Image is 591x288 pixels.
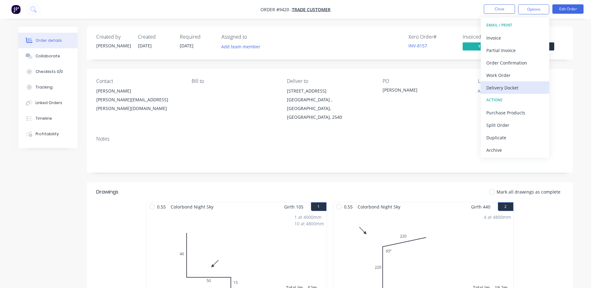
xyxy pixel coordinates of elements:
div: Order details [36,38,62,43]
div: Deliver to [287,78,372,84]
div: Invoiced [463,34,509,40]
div: Assigned to [222,34,284,40]
div: [PERSON_NAME][EMAIL_ADDRESS][PERSON_NAME][DOMAIN_NAME] [96,95,182,113]
div: Tracking [36,84,53,90]
span: Girth 105 [284,202,303,211]
div: [GEOGRAPHIC_DATA] , [GEOGRAPHIC_DATA], [GEOGRAPHIC_DATA], 2540 [287,95,372,122]
button: Add labels [474,87,503,95]
div: Work Order [486,71,544,80]
button: 1 [311,202,326,211]
span: Order #9420 - [260,7,292,12]
a: Trade Customer [292,7,331,12]
div: [PERSON_NAME][PERSON_NAME][EMAIL_ADDRESS][PERSON_NAME][DOMAIN_NAME] [96,87,182,113]
button: Linked Orders [18,95,78,111]
span: Mark all drawings as complete [497,189,560,195]
button: 2 [498,202,513,211]
button: Add team member [222,42,264,51]
div: Linked Orders [36,100,62,106]
div: Duplicate [486,133,544,142]
div: [PERSON_NAME] [96,87,182,95]
button: Tracking [18,79,78,95]
a: INV-8157 [408,43,427,49]
div: Contact [96,78,182,84]
div: Delivery Docket [486,83,544,92]
span: [DATE] [180,43,193,49]
div: Created [138,34,172,40]
div: Partial Invoice [486,46,544,55]
div: [STREET_ADDRESS] [287,87,372,95]
div: Checklists 0/0 [36,69,63,74]
div: Notes [96,136,564,142]
span: Colorbond Night Sky [355,202,403,211]
div: 1 at 4000mm [294,214,324,220]
span: Colorbond Night Sky [168,202,216,211]
button: Order details [18,33,78,48]
span: Girth 440 [471,202,490,211]
div: Bill to [192,78,277,84]
div: EMAIL / PRINT [486,21,544,29]
div: Collaborate [36,53,60,59]
button: Edit Order [552,4,584,14]
button: Options [518,4,549,14]
div: Required [180,34,214,40]
div: Timeline [36,116,52,121]
span: 0.55 [341,202,355,211]
div: [STREET_ADDRESS][GEOGRAPHIC_DATA] , [GEOGRAPHIC_DATA], [GEOGRAPHIC_DATA], 2540 [287,87,372,122]
div: Drawings [96,188,118,196]
div: Profitability [36,131,59,137]
button: Timeline [18,111,78,126]
div: Xero Order # [408,34,455,40]
div: 10 at 4800mm [294,220,324,227]
button: Collaborate [18,48,78,64]
button: Close [484,4,515,14]
div: 4 at 4800mm [484,214,511,220]
div: [PERSON_NAME] [383,87,460,95]
span: 0.55 [155,202,168,211]
img: Factory [11,5,21,14]
div: Archive [486,146,544,155]
span: Yes [463,42,500,50]
div: Labels [478,78,563,84]
button: Add team member [218,42,264,51]
div: ACTIONS [486,96,544,104]
div: Created by [96,34,131,40]
button: Profitability [18,126,78,142]
button: Checklists 0/0 [18,64,78,79]
div: PO [383,78,468,84]
div: Invoice [486,33,544,42]
div: Purchase Products [486,108,544,117]
div: [PERSON_NAME] [96,42,131,49]
div: Split Order [486,121,544,130]
div: Order Confirmation [486,58,544,67]
span: [DATE] [138,43,152,49]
